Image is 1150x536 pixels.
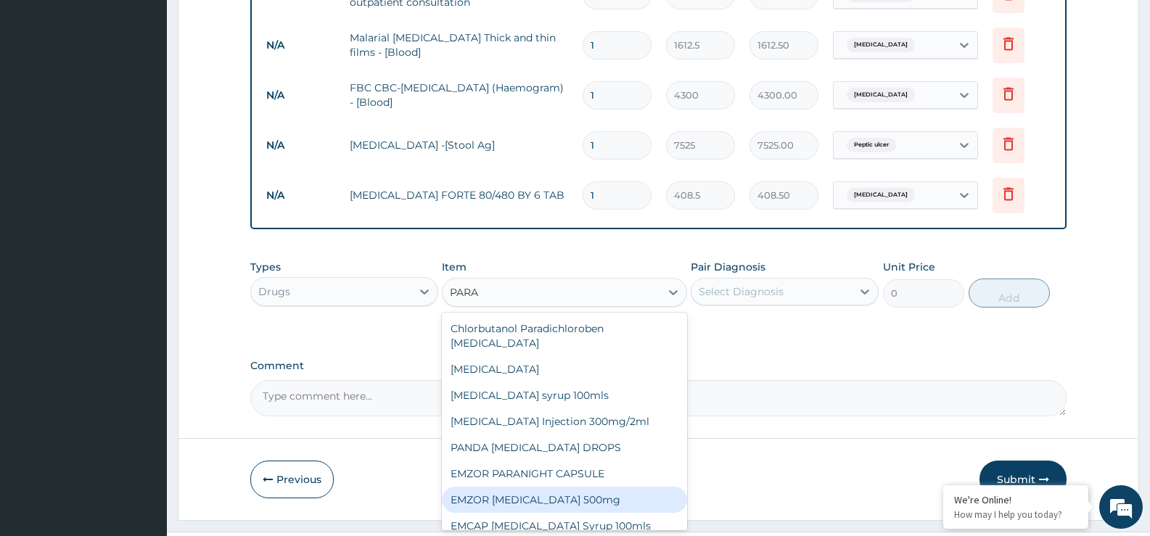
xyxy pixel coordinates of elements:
label: Pair Diagnosis [691,260,765,274]
p: How may I help you today? [954,508,1077,521]
div: Select Diagnosis [699,284,784,299]
td: N/A [259,32,342,59]
div: Drugs [258,284,290,299]
label: Item [442,260,467,274]
textarea: Type your message and hit 'Enter' [7,371,276,421]
div: Chlorbutanol Paradichloroben [MEDICAL_DATA] [442,316,686,356]
img: d_794563401_company_1708531726252_794563401 [27,73,59,109]
label: Unit Price [883,260,935,274]
div: [MEDICAL_DATA] Injection 300mg/2ml [442,408,686,434]
label: Types [250,261,281,273]
div: We're Online! [954,493,1077,506]
label: Comment [250,360,1067,372]
td: [MEDICAL_DATA] FORTE 80/480 BY 6 TAB [342,181,575,210]
button: Submit [979,461,1067,498]
span: [MEDICAL_DATA] [847,38,915,52]
span: [MEDICAL_DATA] [847,188,915,202]
div: PANDA [MEDICAL_DATA] DROPS [442,434,686,461]
span: Peptic ulcer [847,138,896,152]
button: Add [969,279,1050,308]
div: [MEDICAL_DATA] syrup 100mls [442,382,686,408]
td: N/A [259,132,342,159]
button: Previous [250,461,334,498]
div: [MEDICAL_DATA] [442,356,686,382]
td: N/A [259,82,342,109]
div: EMZOR PARANIGHT CAPSULE [442,461,686,487]
div: Chat with us now [75,81,244,100]
span: We're online! [84,170,200,316]
span: [MEDICAL_DATA] [847,88,915,102]
td: FBC CBC-[MEDICAL_DATA] (Haemogram) - [Blood] [342,73,575,117]
td: Malarial [MEDICAL_DATA] Thick and thin films - [Blood] [342,23,575,67]
div: EMZOR [MEDICAL_DATA] 500mg [442,487,686,513]
div: Minimize live chat window [238,7,273,42]
td: N/A [259,182,342,209]
td: [MEDICAL_DATA] -[Stool Ag] [342,131,575,160]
